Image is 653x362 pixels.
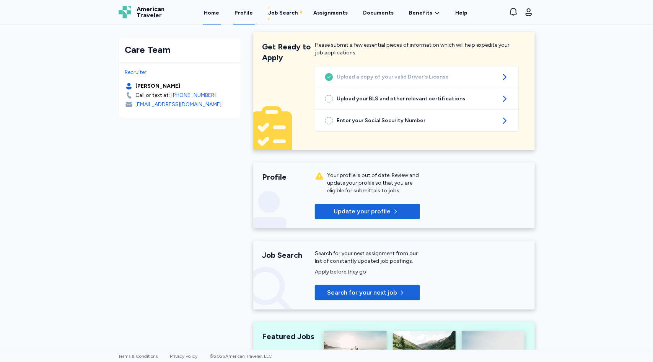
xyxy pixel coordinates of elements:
[172,92,216,99] a: [PHONE_NUMBER]
[262,41,315,63] div: Get Ready to Apply
[119,354,158,359] a: Terms & Conditions
[327,172,420,195] div: Your profile is out of date. Review and update your profile so that you are eligible for submitta...
[409,9,433,17] span: Benefits
[262,331,315,342] div: Featured Jobs
[210,354,272,359] span: © 2025 American Traveler, LLC
[315,41,519,63] div: Please submit a few essential pieces of information which will help expedite your job applications.
[327,288,397,297] span: Search for your next job
[125,44,234,56] div: Care Team
[137,6,165,18] span: American Traveler
[337,95,497,103] span: Upload your BLS and other relevant certifications
[136,101,222,108] div: [EMAIL_ADDRESS][DOMAIN_NAME]
[269,9,298,17] div: Job Search
[119,6,131,18] img: Logo
[125,69,234,76] div: Recruiter
[262,172,315,182] div: Profile
[315,268,420,276] div: Apply before they go!
[170,354,198,359] a: Privacy Policy
[136,82,181,90] div: [PERSON_NAME]
[337,117,497,124] span: Enter your Social Security Number
[334,207,391,216] span: Update your profile
[315,250,420,265] div: Search for your next assignment from our list of constantly updated job postings.
[337,73,497,81] span: Upload a copy of your valid Driver's License
[262,250,315,260] div: Job Search
[315,204,420,219] button: Update your profile
[315,285,420,300] button: Search for your next job
[409,9,440,17] a: Benefits
[136,92,170,99] div: Call or text at:
[233,1,255,25] a: Profile
[203,1,221,25] a: Home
